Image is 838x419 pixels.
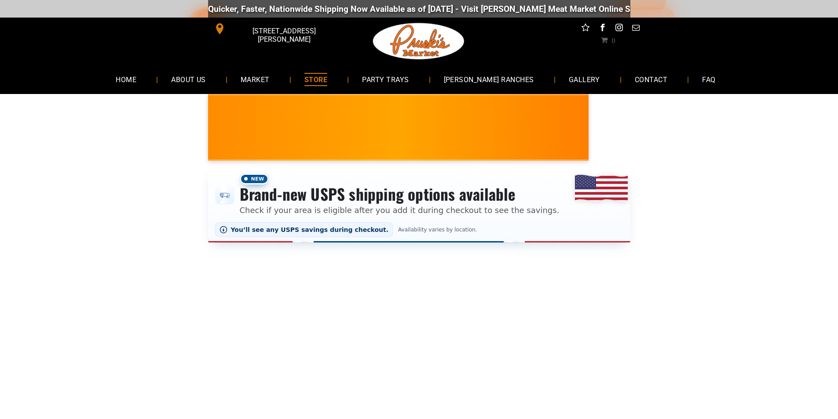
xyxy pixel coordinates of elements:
a: MARKET [227,68,283,91]
a: STORE [291,68,340,91]
span: You’ll see any USPS savings during checkout. [231,226,389,233]
a: GALLERY [556,68,613,91]
a: [PERSON_NAME] RANCHES [431,68,547,91]
a: instagram [613,22,625,36]
a: email [630,22,641,36]
p: Check if your area is eligible after you add it during checkout to see the savings. [240,204,560,216]
a: FAQ [689,68,728,91]
div: Quicker, Faster, Nationwide Shipping Now Available as of [DATE] - Visit [PERSON_NAME] Meat Market... [208,4,741,14]
span: New [240,173,269,184]
div: Shipping options announcement [208,168,630,242]
a: HOME [102,68,150,91]
a: ABOUT US [158,68,219,91]
a: CONTACT [622,68,681,91]
a: Social network [580,22,591,36]
a: PARTY TRAYS [349,68,422,91]
span: Availability varies by location. [396,227,479,233]
h3: Brand-new USPS shipping options available [240,184,560,204]
span: [STREET_ADDRESS][PERSON_NAME] [227,22,340,48]
span: 0 [611,36,615,43]
a: [STREET_ADDRESS][PERSON_NAME] [208,22,343,36]
a: facebook [596,22,608,36]
img: Pruski-s+Market+HQ+Logo2-1920w.png [371,18,466,65]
